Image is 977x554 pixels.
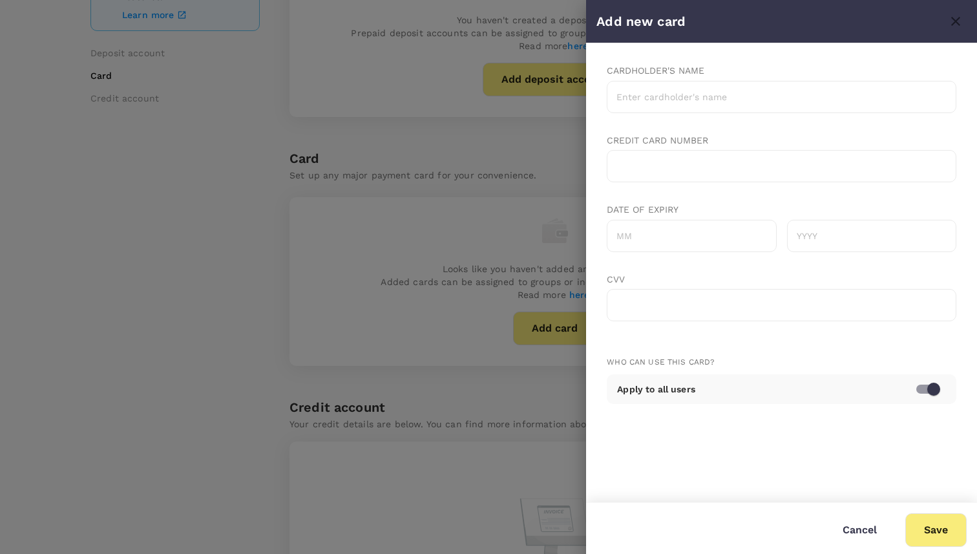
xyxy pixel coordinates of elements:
div: Add new card [596,11,945,32]
button: Save [905,513,967,547]
input: YYYY [180,166,350,198]
p: Apply to all users [617,383,695,396]
button: close [945,10,967,32]
span: Who can use this card? [607,357,715,367]
button: Cancel [825,514,895,546]
iframe: spreedly [607,54,956,345]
